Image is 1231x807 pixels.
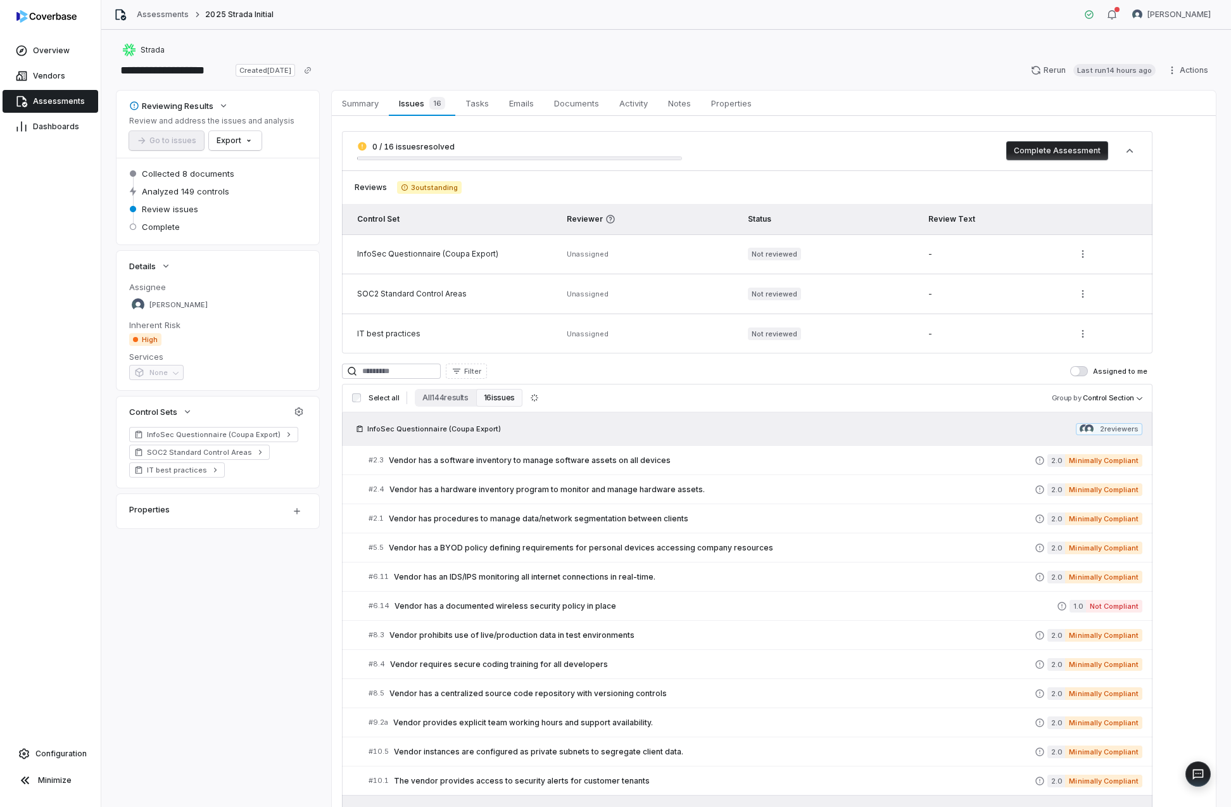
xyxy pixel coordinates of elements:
[5,768,96,793] button: Minimize
[33,122,79,132] span: Dashboards
[1023,61,1163,80] button: RerunLast run14 hours ago
[33,96,85,106] span: Assessments
[1047,775,1065,787] span: 2.0
[129,427,298,442] a: InfoSec Questionnaire (Coupa Export)
[748,288,801,300] span: Not reviewed
[394,776,1035,786] span: The vendor provides access to security alerts for customer tenants
[663,95,696,111] span: Notes
[1132,10,1142,20] img: Daniel Aranibar avatar
[369,533,1142,562] a: #5.5Vendor has a BYOD policy defining requirements for personal devices accessing company resourc...
[1047,571,1065,583] span: 2.0
[369,572,389,581] span: # 6.11
[125,400,196,423] button: Control Sets
[389,455,1035,466] span: Vendor has a software inventory to manage software assets on all devices
[1047,454,1065,467] span: 2.0
[389,485,1035,495] span: Vendor has a hardware inventory program to monitor and manage hardware assets.
[141,45,165,55] span: Strada
[1047,746,1065,758] span: 2.0
[928,214,975,224] span: Review Text
[5,742,96,765] a: Configuration
[369,718,388,727] span: # 9.2a
[296,59,319,82] button: Copy link
[369,455,384,465] span: # 2.3
[369,737,1142,766] a: #10.5Vendor instances are configured as private subnets to segregate client data.2.0Minimally Com...
[129,281,306,293] dt: Assignee
[394,747,1035,757] span: Vendor instances are configured as private subnets to segregate client data.
[1065,542,1142,554] span: Minimally Compliant
[928,289,1058,299] div: -
[928,249,1058,259] div: -
[369,475,1142,504] a: #2.4Vendor has a hardware inventory program to monitor and manage hardware assets.2.0Minimally Co...
[357,214,400,224] span: Control Set
[129,351,306,362] dt: Services
[369,592,1142,620] a: #6.14Vendor has a documented wireless security policy in place1.0Not Compliant
[390,659,1035,670] span: Vendor requires secure coding training for all developers
[389,689,1035,699] span: Vendor has a centralized source code repository with versioning controls
[1070,366,1147,376] label: Assigned to me
[369,621,1142,649] a: #8.3Vendor prohibits use of live/production data in test environments2.0Minimally Compliant
[142,168,234,179] span: Collected 8 documents
[1070,366,1088,376] button: Assigned to me
[38,775,72,785] span: Minimize
[209,131,262,150] button: Export
[1065,775,1142,787] span: Minimally Compliant
[367,424,501,434] span: InfoSec Questionnaire (Coupa Export)
[748,327,801,340] span: Not reviewed
[149,300,208,310] span: [PERSON_NAME]
[415,389,476,407] button: All 144 results
[129,406,177,417] span: Control Sets
[1047,512,1065,525] span: 2.0
[1163,61,1216,80] button: Actions
[369,504,1142,533] a: #2.1Vendor has procedures to manage data/network segmentation between clients2.0Minimally Compliant
[3,65,98,87] a: Vendors
[1147,10,1211,20] span: [PERSON_NAME]
[369,485,384,494] span: # 2.4
[369,562,1142,591] a: #6.11Vendor has an IDS/IPS monitoring all internet connections in real-time.2.0Minimally Compliant
[357,289,552,299] div: SOC2 Standard Control Areas
[357,249,552,259] div: InfoSec Questionnaire (Coupa Export)
[129,462,225,478] a: IT best practices
[389,514,1035,524] span: Vendor has procedures to manage data/network segmentation between clients
[567,214,733,224] span: Reviewer
[369,630,384,640] span: # 8.3
[369,446,1142,474] a: #2.3Vendor has a software inventory to manage software assets on all devices2.0Minimally Compliant
[369,514,384,523] span: # 2.1
[357,329,552,339] div: IT best practices
[1086,600,1142,613] span: Not Compliant
[369,689,384,698] span: # 8.5
[369,601,389,611] span: # 6.14
[1047,542,1065,554] span: 2.0
[3,115,98,138] a: Dashboards
[748,248,801,260] span: Not reviewed
[16,10,77,23] img: logo-D7KZi-bG.svg
[1065,716,1142,729] span: Minimally Compliant
[395,601,1057,611] span: Vendor has a documented wireless security policy in place
[1065,687,1142,700] span: Minimally Compliant
[389,630,1035,640] span: Vendor prohibits use of live/production data in test environments
[369,747,389,756] span: # 10.5
[1047,658,1065,671] span: 2.0
[147,465,207,475] span: IT best practices
[460,95,494,111] span: Tasks
[549,95,604,111] span: Documents
[446,364,487,379] button: Filter
[369,543,384,552] span: # 5.5
[33,46,70,56] span: Overview
[129,100,213,111] div: Reviewing Results
[1100,424,1139,434] span: 2 reviewer s
[393,718,1035,728] span: Vendor provides explicit team working hours and support availability.
[147,447,252,457] span: SOC2 Standard Control Areas
[129,116,294,126] p: Review and address the issues and analysis
[1065,454,1142,467] span: Minimally Compliant
[504,95,539,111] span: Emails
[1065,483,1142,496] span: Minimally Compliant
[129,260,156,272] span: Details
[369,766,1142,795] a: #10.1The vendor provides access to security alerts for customer tenants2.0Minimally Compliant
[137,10,189,20] a: Assessments
[142,203,198,215] span: Review issues
[129,333,161,346] span: High
[748,214,771,224] span: Status
[369,708,1142,737] a: #9.2aVendor provides explicit team working hours and support availability.2.0Minimally Compliant
[567,289,609,298] span: Unassigned
[119,39,168,61] button: https://stradaglobal.com/Strada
